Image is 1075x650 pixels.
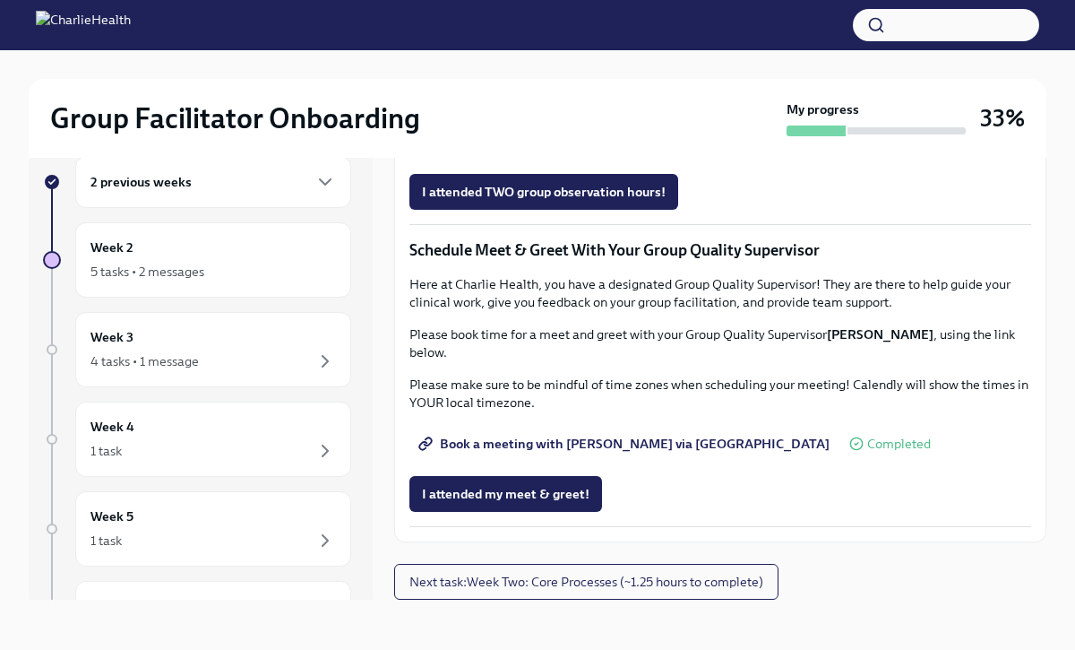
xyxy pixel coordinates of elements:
h6: Week 4 [90,417,134,437]
p: Here at Charlie Health, you have a designated Group Quality Supervisor! They are there to help gu... [409,275,1031,311]
span: Next task : Week Two: Core Processes (~1.25 hours to complete) [409,573,763,591]
h6: Week 5 [90,507,133,526]
h6: Week 3 [90,327,133,347]
a: Week 41 task [43,402,351,477]
span: I attended TWO group observation hours! [422,183,666,201]
p: Please book time for a meet and greet with your Group Quality Supervisor , using the link below. [409,325,1031,361]
p: Schedule Meet & Greet With Your Group Quality Supervisor [409,239,1031,261]
p: Please make sure to be mindful of time zones when scheduling your meeting! Calendly will show the... [409,376,1031,412]
a: Week 25 tasks • 2 messages [43,222,351,298]
div: 1 task [90,442,122,460]
h2: Group Facilitator Onboarding [50,100,420,136]
h6: Week 6 [90,596,134,616]
div: 5 tasks • 2 messages [90,263,204,281]
button: I attended TWO group observation hours! [409,174,678,210]
button: Next task:Week Two: Core Processes (~1.25 hours to complete) [394,564,778,600]
span: Completed [867,438,931,451]
div: 1 task [90,532,122,550]
h3: 33% [980,102,1025,134]
div: 4 tasks • 1 message [90,352,199,370]
span: Book a meeting with [PERSON_NAME] via [GEOGRAPHIC_DATA] [422,435,830,453]
img: CharlieHealth [36,11,131,39]
strong: My progress [787,100,859,118]
button: I attended my meet & greet! [409,476,602,512]
h6: 2 previous weeks [90,172,192,192]
strong: [PERSON_NAME] [827,326,933,342]
a: Week 51 task [43,491,351,567]
a: Week 34 tasks • 1 message [43,312,351,387]
h6: Week 2 [90,238,133,257]
div: 2 previous weeks [75,156,351,208]
a: Book a meeting with [PERSON_NAME] via [GEOGRAPHIC_DATA] [409,426,842,462]
span: I attended my meet & greet! [422,485,589,503]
